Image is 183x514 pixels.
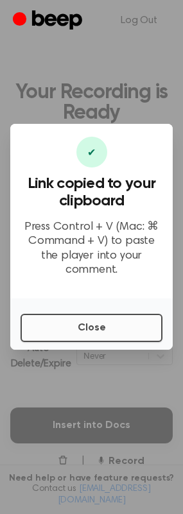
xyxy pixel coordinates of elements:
[21,220,162,278] p: Press Control + V (Mac: ⌘ Command + V) to paste the player into your comment.
[76,137,107,167] div: ✔
[108,5,170,36] a: Log Out
[21,175,162,210] h3: Link copied to your clipboard
[13,8,85,33] a: Beep
[21,314,162,342] button: Close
